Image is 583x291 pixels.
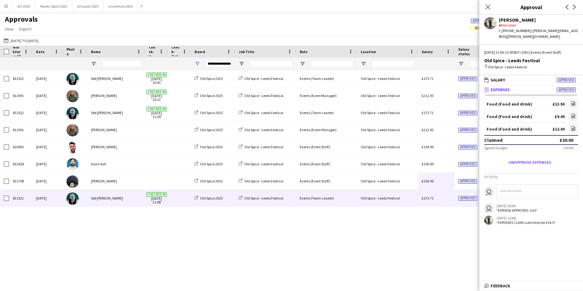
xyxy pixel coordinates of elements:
span: [DATE] 10:31 [149,87,164,104]
a: Old Spice 2025 [195,128,223,132]
div: Events (Event Staff) [296,156,357,172]
mat-expansion-panel-header: ExpensesApproved [479,85,583,94]
span: Salary status [458,47,480,56]
a: Old Spice - Leeds Festival [239,76,283,81]
div: Old Spice - Leeds Festival [357,121,418,138]
div: [PERSON_NAME] [499,17,578,23]
span: Location [361,49,376,54]
div: ExpensesApproved [479,94,583,233]
span: Feedback [491,283,510,289]
a: Old Spice - Leeds Festival [239,93,283,98]
span: Old Spice 2025 [200,93,223,98]
div: Old Spice - Leeds Festival [357,190,418,207]
img: Rory Cocker [66,141,79,153]
a: Old Spice 2025 [195,196,223,200]
button: Nordic Spirit 2025 [35,0,72,12]
span: Checked-in [146,192,167,197]
span: Approved [557,88,576,92]
img: Seb Busz [66,192,79,205]
div: Old Spice - Leeds Festival [357,138,418,155]
img: Seb Busz [66,107,79,119]
a: Old Spice - Leeds Festival [239,179,283,183]
div: [DATE] 13:48 [496,216,556,220]
span: Old Spice 2025 [200,110,223,115]
button: AO 2025 [13,0,35,12]
div: Old Spice - Leeds Festival [357,156,418,172]
span: Old Spice - Leeds Festival [244,93,283,98]
span: Approved [458,111,477,115]
span: Check-In [149,45,157,59]
div: [DATE] [32,87,63,104]
button: Open Filter Menu [300,61,305,66]
span: Approved [458,179,477,184]
div: £9.00 [555,114,565,119]
span: 259 of 2763 [471,18,516,23]
a: Old Spice - Leeds Festival [239,128,283,132]
div: Food (Food and drink) [487,114,532,119]
a: Export [17,25,34,33]
span: Old Spice - Leeds Festival [244,110,283,115]
span: Approved [473,19,488,23]
span: Checked-in [146,73,167,77]
a: Old Spice 2025 [195,179,223,183]
span: Old Spice - Leeds Festival [244,179,283,183]
div: t. [PHONE_NUMBER] | [PERSON_NAME][EMAIL_ADDRESS][PERSON_NAME][DOMAIN_NAME] [499,28,578,39]
div: Events (Team Leader) [296,70,357,87]
div: Seb [PERSON_NAME] [87,190,145,207]
span: £212.93 [422,128,434,132]
a: Old Spice 2025 [195,76,223,81]
span: Expenses [491,87,510,92]
div: [PERSON_NAME] [87,173,145,189]
input: Job Title Filter Input [250,60,292,67]
div: Old Spice - Leeds Festival [484,64,578,70]
div: Events (Event Staff) [296,173,357,189]
div: Old Spice - Leeds Festival [357,70,418,87]
img: Seb Busz [66,73,79,85]
input: Location Filter Input [372,60,414,67]
span: Role [300,49,307,54]
div: Events (Team Leader) [296,190,357,207]
span: Name [91,49,101,54]
div: [DATE] [32,138,63,155]
button: Open Filter Menu [361,61,366,66]
span: Old Spice - Leeds Festival [244,162,283,166]
span: Salary [422,49,433,54]
div: [PERSON_NAME] [87,138,145,155]
span: Approved [458,77,477,81]
a: Old Spice 2025 [195,93,223,98]
div: [DATE] 10:00 [496,203,537,208]
h3: Approval [479,3,583,11]
mat-expansion-panel-header: Feedback [479,281,583,290]
button: Open Filter Menu [91,61,96,66]
span: £173.71 [422,110,434,115]
a: Old Spice 2025 [195,110,223,115]
button: Open Filter Menu [458,61,464,66]
span: View [5,26,13,32]
app-user-avatar: Kerri Melville-Gee [484,203,493,213]
div: Seb [PERSON_NAME] [87,104,145,121]
div: 811522 [9,190,32,207]
span: Old Spice - Leeds Festival [244,196,283,200]
span: Approved [458,94,477,98]
div: Claimed [484,137,503,143]
span: Old Spice 2025 [200,145,223,149]
div: Old Spice - Leeds Festival [484,58,578,63]
a: Old Spice 2025 [195,145,223,149]
div: £12.00 [553,127,565,131]
img: Tanya Riley [66,90,79,102]
a: Old Spice 2025 [195,162,223,166]
div: 811522 [9,104,32,121]
span: [DATE] 11:09 [149,104,164,121]
span: Old Spice - Leeds Festival [244,76,283,81]
div: [PERSON_NAME] [87,87,145,104]
button: Open Filter Menu [195,61,200,66]
div: [DATE] 11:00-21:00 BST (10h) | Events (Event Staff) [484,50,578,55]
div: Not rated [499,23,578,28]
span: Old Spice 2025 [200,162,223,166]
span: Old Spice - Leeds Festival [244,145,283,149]
span: Approved [557,78,576,82]
div: 812428 [9,156,32,172]
span: Old Spice 2025 [200,179,223,183]
div: Food (Food and drink) [487,102,532,106]
div: [DATE] [32,121,63,138]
